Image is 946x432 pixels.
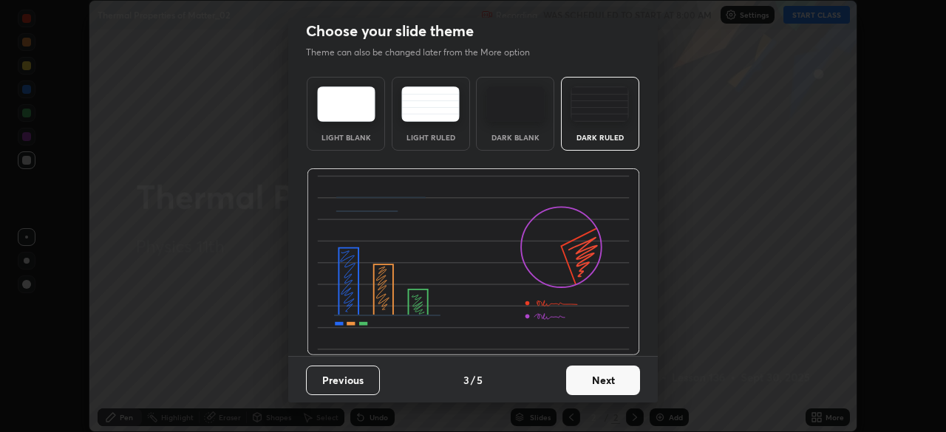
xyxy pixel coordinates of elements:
h2: Choose your slide theme [306,21,474,41]
h4: 3 [463,372,469,388]
div: Light Ruled [401,134,460,141]
img: darkRuledThemeBanner.864f114c.svg [307,168,640,356]
img: lightTheme.e5ed3b09.svg [317,86,375,122]
h4: / [471,372,475,388]
p: Theme can also be changed later from the More option [306,46,545,59]
h4: 5 [477,372,483,388]
div: Light Blank [316,134,375,141]
img: darkTheme.f0cc69e5.svg [486,86,545,122]
div: Dark Blank [486,134,545,141]
img: darkRuledTheme.de295e13.svg [571,86,629,122]
button: Previous [306,366,380,395]
img: lightRuledTheme.5fabf969.svg [401,86,460,122]
div: Dark Ruled [571,134,630,141]
button: Next [566,366,640,395]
